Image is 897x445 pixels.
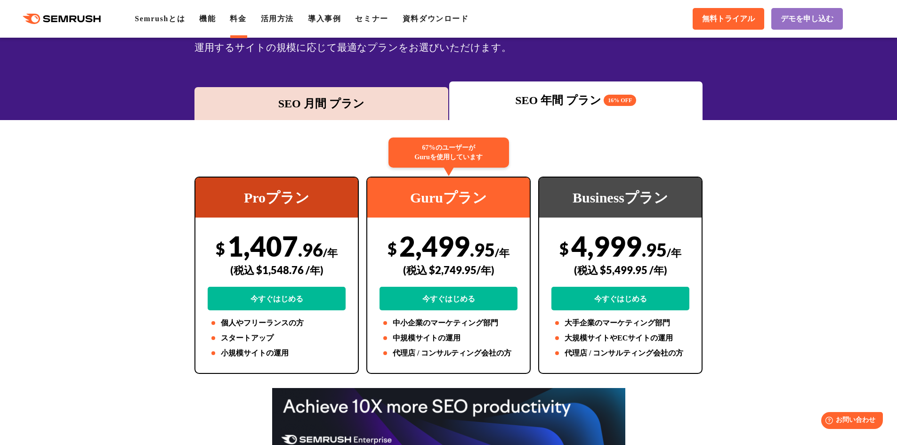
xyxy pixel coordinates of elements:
[551,229,689,310] div: 4,999
[551,317,689,329] li: 大手企業のマーケティング部門
[470,239,495,260] span: .95
[693,8,764,30] a: 無料トライアル
[642,239,667,260] span: .95
[380,287,517,310] a: 今すぐはじめる
[208,253,346,287] div: (税込 $1,548.76 /年)
[559,239,569,258] span: $
[135,15,185,23] a: Semrushとは
[208,332,346,344] li: スタートアップ
[380,317,517,329] li: 中小企業のマーケティング部門
[551,253,689,287] div: (税込 $5,499.95 /年)
[308,15,341,23] a: 導入事例
[323,246,338,259] span: /年
[781,14,833,24] span: デモを申し込む
[667,246,681,259] span: /年
[771,8,843,30] a: デモを申し込む
[380,348,517,359] li: 代理店 / コンサルティング会社の方
[380,332,517,344] li: 中規模サイトの運用
[199,95,444,112] div: SEO 月間 プラン
[388,138,509,168] div: 67%のユーザーが Guruを使用しています
[194,22,703,56] div: SEOの3つの料金プランから、広告・SNS・市場調査ツールキットをご用意しています。業務領域や会社の規模、運用するサイトの規模に応じて最適なプランをお選びいただけます。
[388,239,397,258] span: $
[380,229,517,310] div: 2,499
[216,239,225,258] span: $
[199,15,216,23] a: 機能
[298,239,323,260] span: .96
[702,14,755,24] span: 無料トライアル
[403,15,469,23] a: 資料ダウンロード
[367,178,530,218] div: Guruプラン
[454,92,698,109] div: SEO 年間 プラン
[495,246,509,259] span: /年
[604,95,636,106] span: 16% OFF
[355,15,388,23] a: セミナー
[230,15,246,23] a: 料金
[539,178,702,218] div: Businessプラン
[813,408,887,435] iframe: Help widget launcher
[261,15,294,23] a: 活用方法
[208,317,346,329] li: 個人やフリーランスの方
[380,253,517,287] div: (税込 $2,749.95/年)
[208,348,346,359] li: 小規模サイトの運用
[551,287,689,310] a: 今すぐはじめる
[551,332,689,344] li: 大規模サイトやECサイトの運用
[551,348,689,359] li: 代理店 / コンサルティング会社の方
[208,287,346,310] a: 今すぐはじめる
[208,229,346,310] div: 1,407
[195,178,358,218] div: Proプラン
